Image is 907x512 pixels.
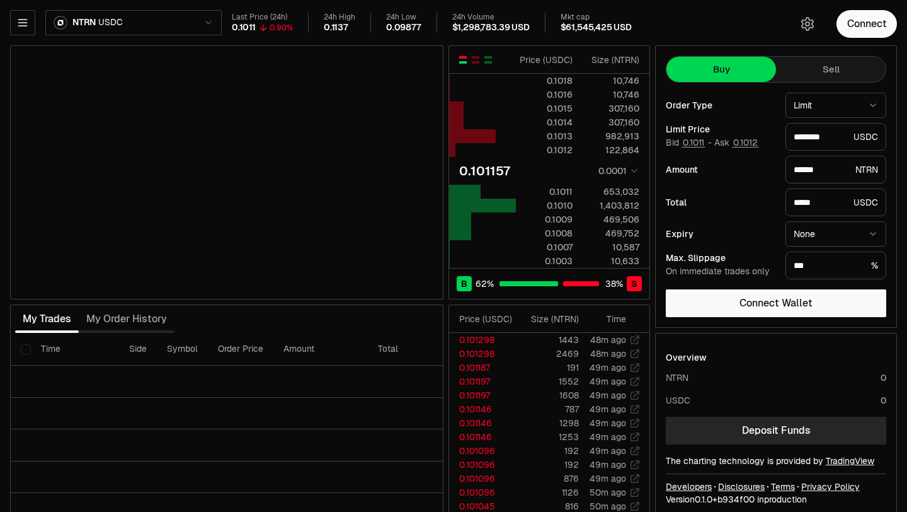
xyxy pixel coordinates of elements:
[79,306,174,332] button: My Order History
[15,306,79,332] button: My Trades
[776,57,886,82] button: Sell
[11,46,443,299] iframe: Financial Chart
[449,472,517,486] td: 0.101096
[471,55,481,65] button: Show Sell Orders Only
[785,156,886,183] div: NTRN
[516,185,573,198] div: 0.1011
[583,74,639,87] div: 10,746
[517,472,579,486] td: 876
[881,371,886,384] div: 0
[516,255,573,267] div: 0.1003
[449,402,517,416] td: 0.101146
[273,333,368,366] th: Amount
[771,480,795,493] a: Terms
[590,362,626,373] time: 49m ago
[517,416,579,430] td: 1298
[785,189,886,216] div: USDC
[682,137,705,148] button: 0.1011
[517,361,579,375] td: 191
[666,253,775,262] div: Max. Slippage
[666,394,690,407] div: USDC
[836,10,897,38] button: Connect
[517,430,579,444] td: 1253
[157,333,208,366] th: Symbol
[516,102,573,115] div: 0.1015
[516,227,573,240] div: 0.1008
[714,137,759,149] span: Ask
[517,388,579,402] td: 1608
[583,54,639,66] div: Size ( NTRN )
[459,313,516,325] div: Price ( USDC )
[270,23,293,33] div: 0.90%
[666,101,775,110] div: Order Type
[590,445,626,457] time: 49m ago
[516,54,573,66] div: Price ( USDC )
[583,213,639,226] div: 469,506
[324,13,355,22] div: 24h High
[449,486,517,499] td: 0.101096
[386,13,421,22] div: 24h Low
[517,486,579,499] td: 1126
[717,494,755,505] span: b934f001affd6d52325ffa2f256de1e4dada005b
[561,22,632,33] div: $61,545,425 USD
[449,388,517,402] td: 0.101197
[583,199,639,212] div: 1,403,812
[666,371,688,384] div: NTRN
[459,162,510,180] div: 0.101157
[516,144,573,156] div: 0.1012
[449,444,517,458] td: 0.101096
[452,13,530,22] div: 24h Volume
[590,431,626,443] time: 49m ago
[666,137,712,149] span: Bid -
[561,13,632,22] div: Mkt cap
[98,17,122,28] span: USDC
[324,22,348,33] div: 0.1137
[666,351,707,364] div: Overview
[590,348,626,359] time: 48m ago
[483,55,493,65] button: Show Buy Orders Only
[785,221,886,247] button: None
[461,277,467,290] span: B
[590,390,626,401] time: 49m ago
[232,22,256,33] div: 0.1011
[517,458,579,472] td: 192
[527,313,579,325] div: Size ( NTRN )
[666,289,886,317] button: Connect Wallet
[666,266,775,277] div: On immediate trades only
[583,255,639,267] div: 10,633
[452,22,530,33] div: $1,298,783.39 USD
[583,144,639,156] div: 122,864
[583,241,639,253] div: 10,587
[605,277,623,290] span: 38 %
[232,13,293,22] div: Last Price (24h)
[517,333,579,347] td: 1443
[666,125,775,134] div: Limit Price
[517,347,579,361] td: 2469
[881,394,886,407] div: 0
[590,487,626,498] time: 50m ago
[449,375,517,388] td: 0.101197
[732,137,759,148] button: 0.1012
[666,493,886,506] div: Version 0.1.0 + in production
[595,163,639,178] button: 0.0001
[590,417,626,429] time: 49m ago
[666,480,712,493] a: Developers
[449,347,517,361] td: 0.101298
[590,376,626,387] time: 49m ago
[449,458,517,472] td: 0.101096
[590,313,626,325] div: Time
[785,123,886,151] div: USDC
[449,416,517,430] td: 0.101146
[72,17,96,28] span: NTRN
[208,333,273,366] th: Order Price
[590,501,626,512] time: 50m ago
[119,333,157,366] th: Side
[666,165,775,174] div: Amount
[666,417,886,445] a: Deposit Funds
[590,334,626,346] time: 48m ago
[666,57,776,82] button: Buy
[583,227,639,240] div: 469,752
[516,74,573,87] div: 0.1018
[583,116,639,129] div: 307,160
[449,361,517,375] td: 0.101187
